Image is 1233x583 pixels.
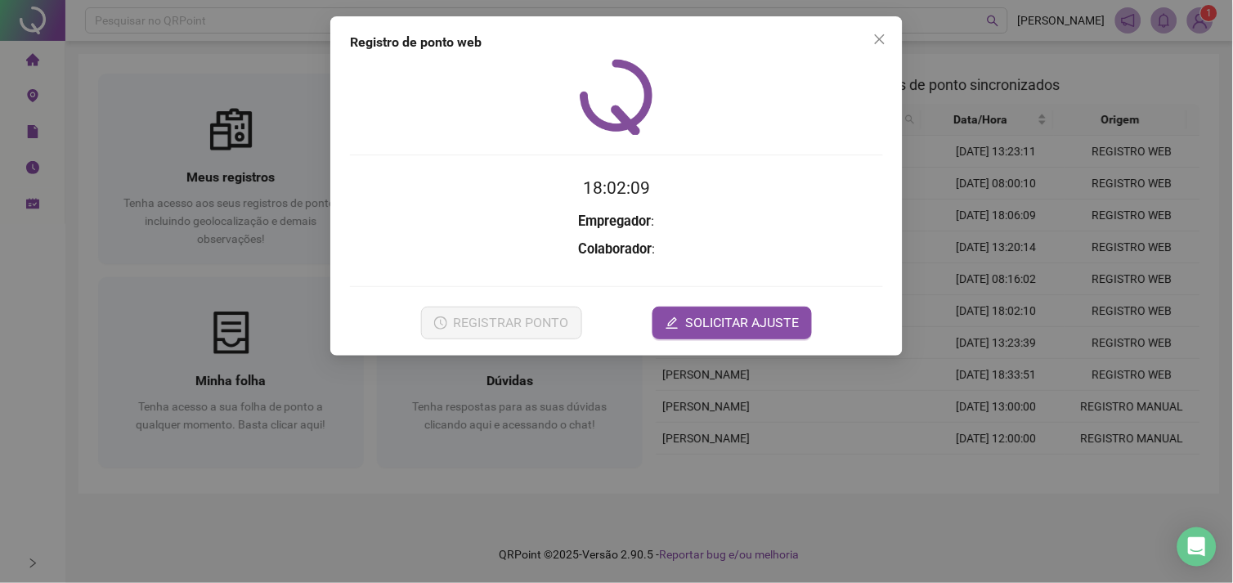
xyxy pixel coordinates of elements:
[350,211,883,232] h3: :
[579,213,652,229] strong: Empregador
[685,313,799,333] span: SOLICITAR AJUSTE
[350,33,883,52] div: Registro de ponto web
[666,316,679,330] span: edit
[421,307,582,339] button: REGISTRAR PONTO
[580,59,653,135] img: QRPoint
[1177,527,1217,567] div: Open Intercom Messenger
[873,33,886,46] span: close
[350,239,883,260] h3: :
[583,178,650,198] time: 18:02:09
[867,26,893,52] button: Close
[578,241,652,257] strong: Colaborador
[652,307,812,339] button: editSOLICITAR AJUSTE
